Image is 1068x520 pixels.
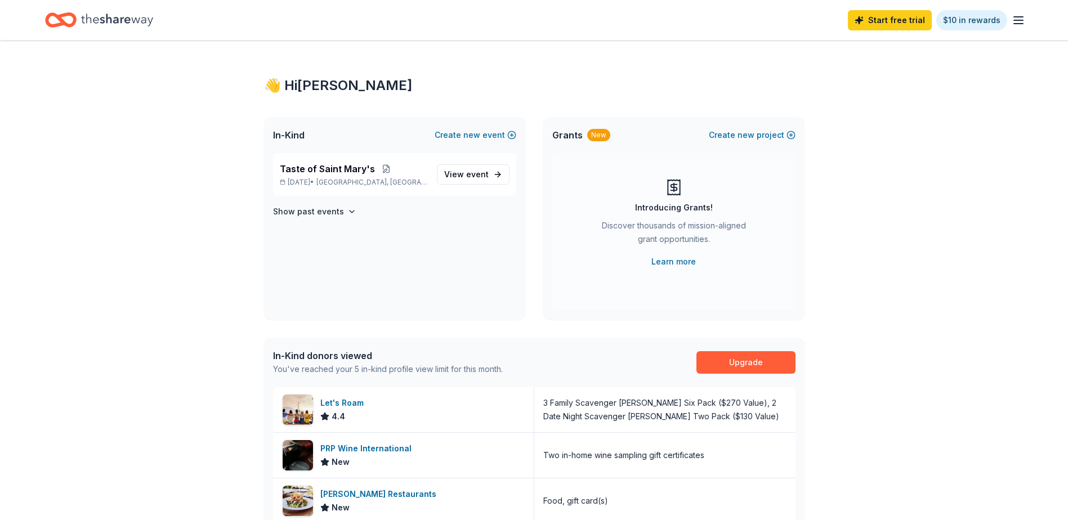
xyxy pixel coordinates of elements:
[651,255,696,268] a: Learn more
[435,128,516,142] button: Createnewevent
[466,169,489,179] span: event
[45,7,153,33] a: Home
[332,501,350,514] span: New
[543,494,608,508] div: Food, gift card(s)
[543,449,704,462] div: Two in-home wine sampling gift certificates
[273,205,344,218] h4: Show past events
[264,77,805,95] div: 👋 Hi [PERSON_NAME]
[332,455,350,469] span: New
[635,201,713,214] div: Introducing Grants!
[738,128,754,142] span: new
[597,219,750,250] div: Discover thousands of mission-aligned grant opportunities.
[320,487,441,501] div: [PERSON_NAME] Restaurants
[283,395,313,425] img: Image for Let's Roam
[463,128,480,142] span: new
[320,442,416,455] div: PRP Wine International
[316,178,427,187] span: [GEOGRAPHIC_DATA], [GEOGRAPHIC_DATA]
[280,162,375,176] span: Taste of Saint Mary's
[280,178,428,187] p: [DATE] •
[320,396,368,410] div: Let's Roam
[936,10,1007,30] a: $10 in rewards
[587,129,610,141] div: New
[709,128,796,142] button: Createnewproject
[543,396,787,423] div: 3 Family Scavenger [PERSON_NAME] Six Pack ($270 Value), 2 Date Night Scavenger [PERSON_NAME] Two ...
[273,128,305,142] span: In-Kind
[273,362,503,376] div: You've reached your 5 in-kind profile view limit for this month.
[332,410,345,423] span: 4.4
[444,168,489,181] span: View
[696,351,796,374] a: Upgrade
[437,164,510,185] a: View event
[283,440,313,470] img: Image for PRP Wine International
[552,128,583,142] span: Grants
[273,349,503,362] div: In-Kind donors viewed
[273,205,356,218] button: Show past events
[848,10,932,30] a: Start free trial
[283,486,313,516] img: Image for Cameron Mitchell Restaurants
